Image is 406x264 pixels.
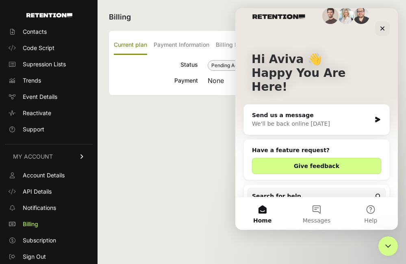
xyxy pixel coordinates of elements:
button: Messages [54,189,108,222]
a: MY ACCOUNT [5,144,93,169]
span: Search for help [17,184,66,192]
div: Payment [114,76,198,85]
span: Account Details [23,171,65,179]
span: MY ACCOUNT [13,153,53,161]
a: Contacts [5,25,93,38]
div: Status [114,60,198,71]
div: None [208,76,386,85]
span: Trends [23,76,41,85]
a: Event Details [5,90,93,103]
div: Close [140,13,154,28]
a: Supression Lists [5,58,93,71]
span: Support [23,125,44,133]
span: API Details [23,188,52,196]
span: Help [129,209,142,215]
label: Payment Information [154,36,209,55]
img: Retention.com [26,13,72,17]
a: Account Details [5,169,93,182]
button: Help [109,189,163,222]
a: API Details [5,185,93,198]
span: Notifications [23,204,56,212]
span: Subscription [23,236,56,244]
span: Messages [67,209,96,215]
span: Contacts [23,28,47,36]
a: Notifications [5,201,93,214]
a: Sign Out [5,250,93,263]
span: Pending Account Setup [208,60,269,71]
a: Support [5,123,93,136]
p: Happy You Are Here! [16,58,146,86]
h2: Have a feature request? [17,138,146,146]
div: Send us a messageWe'll be back online [DATE] [8,96,154,127]
button: Give feedback [17,150,146,166]
span: Sign Out [23,253,46,261]
span: Reactivate [23,109,51,117]
iframe: Intercom live chat [378,236,398,256]
div: We'll be back online [DATE] [17,111,136,120]
a: Billing [5,218,93,231]
a: Subscription [5,234,93,247]
a: Reactivate [5,107,93,120]
p: Hi Aviva 👋 [16,44,146,58]
h2: Billing [109,11,391,23]
span: Supression Lists [23,60,66,68]
label: Billing History [216,36,254,55]
a: Trends [5,74,93,87]
a: Code Script [5,41,93,55]
div: Send us a message [17,103,136,111]
label: Current plan [114,36,147,55]
span: Code Script [23,44,54,52]
span: Event Details [23,93,57,101]
iframe: Intercom live chat [235,8,398,230]
button: Search for help [12,180,151,196]
span: Home [18,209,36,215]
span: Billing [23,220,38,228]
